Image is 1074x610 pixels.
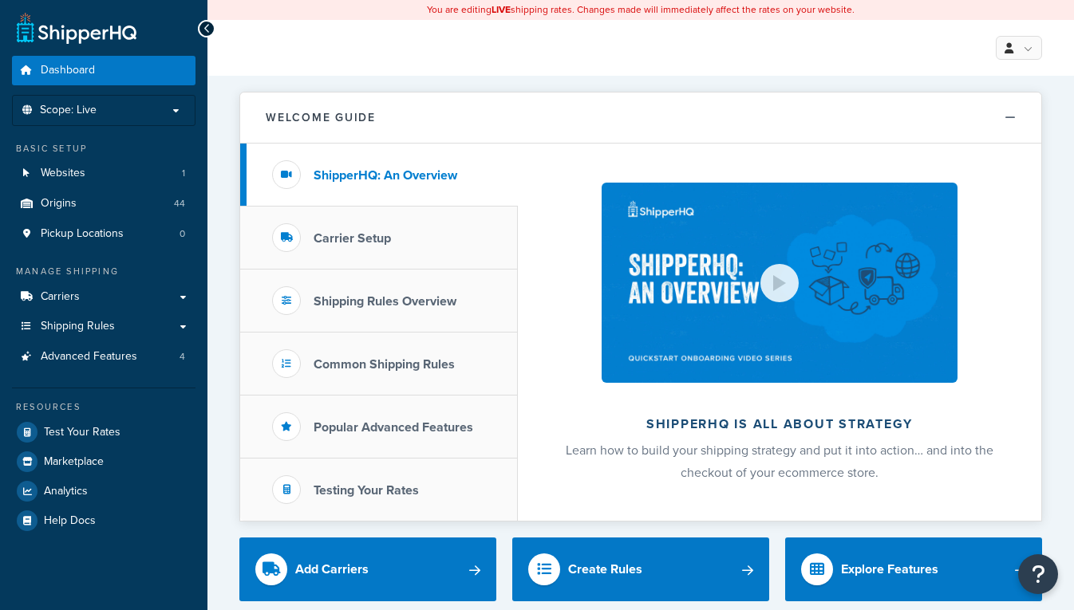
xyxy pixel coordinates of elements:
[12,282,195,312] a: Carriers
[12,477,195,506] a: Analytics
[314,357,455,372] h3: Common Shipping Rules
[12,159,195,188] li: Websites
[41,227,124,241] span: Pickup Locations
[12,189,195,218] a: Origins44
[314,294,456,309] h3: Shipping Rules Overview
[12,342,195,372] li: Advanced Features
[41,64,95,77] span: Dashboard
[12,219,195,249] a: Pickup Locations0
[492,2,511,17] b: LIVE
[44,485,88,498] span: Analytics
[239,537,496,601] a: Add Carriers
[44,426,120,439] span: Test Your Rates
[41,167,85,180] span: Websites
[12,400,195,414] div: Resources
[180,350,185,364] span: 4
[12,265,195,278] div: Manage Shipping
[841,558,938,580] div: Explore Features
[566,441,993,482] span: Learn how to build your shipping strategy and put it into action… and into the checkout of your e...
[314,231,391,246] h3: Carrier Setup
[182,167,185,180] span: 1
[12,189,195,218] li: Origins
[12,312,195,341] a: Shipping Rules
[568,558,642,580] div: Create Rules
[41,320,115,333] span: Shipping Rules
[12,56,195,85] a: Dashboard
[314,420,473,435] h3: Popular Advanced Features
[41,290,80,304] span: Carriers
[602,183,958,383] img: ShipperHQ is all about strategy
[314,483,419,498] h3: Testing Your Rates
[40,104,97,117] span: Scope: Live
[44,514,96,528] span: Help Docs
[295,558,369,580] div: Add Carriers
[12,219,195,249] li: Pickup Locations
[512,537,769,601] a: Create Rules
[12,447,195,476] a: Marketplace
[560,417,999,431] h2: ShipperHQ is all about strategy
[174,197,185,211] span: 44
[41,350,137,364] span: Advanced Features
[240,92,1041,144] button: Welcome Guide
[1018,554,1058,594] button: Open Resource Center
[12,342,195,372] a: Advanced Features4
[12,159,195,188] a: Websites1
[314,168,457,183] h3: ShipperHQ: An Overview
[180,227,185,241] span: 0
[12,142,195,155] div: Basic Setup
[41,197,77,211] span: Origins
[12,418,195,447] a: Test Your Rates
[12,506,195,535] a: Help Docs
[266,112,376,124] h2: Welcome Guide
[44,455,104,469] span: Marketplace
[785,537,1042,601] a: Explore Features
